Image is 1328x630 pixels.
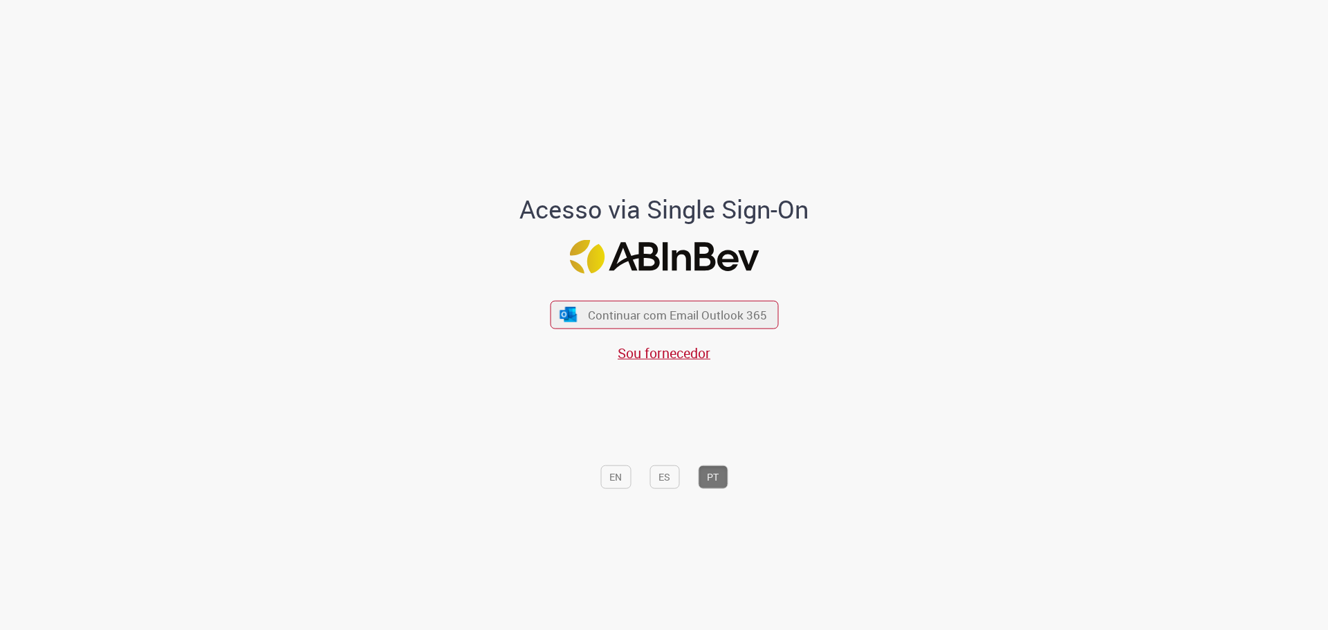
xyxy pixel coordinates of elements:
span: Continuar com Email Outlook 365 [588,307,767,323]
button: ícone Azure/Microsoft 360 Continuar com Email Outlook 365 [550,300,778,328]
button: PT [698,465,728,488]
button: ES [649,465,679,488]
img: Logo ABInBev [569,239,759,273]
button: EN [600,465,631,488]
a: Sou fornecedor [618,344,710,362]
img: ícone Azure/Microsoft 360 [559,307,578,322]
h1: Acesso via Single Sign-On [472,196,856,223]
